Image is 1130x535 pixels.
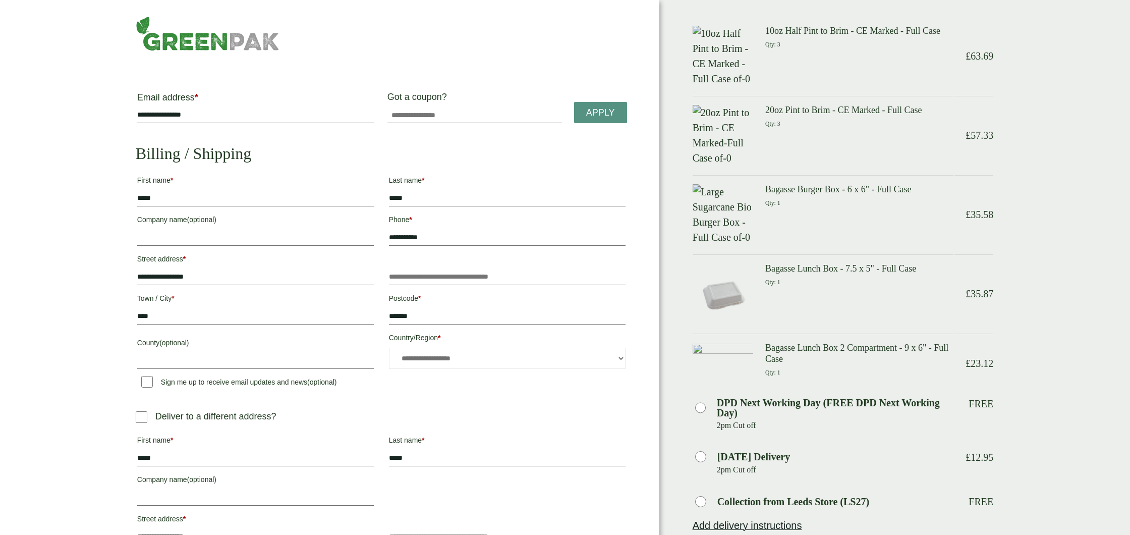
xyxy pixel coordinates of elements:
p: 2pm Cut off [717,462,954,477]
p: Free [969,398,993,410]
label: Phone [389,212,626,230]
abbr: required [183,255,186,263]
span: £ [966,209,971,220]
small: Qty: 3 [765,41,780,48]
label: Last name [389,433,626,450]
abbr: required [183,515,186,523]
label: Postcode [389,291,626,308]
label: Street address [137,252,374,269]
label: DPD Next Working Day (FREE DPD Next Working Day) [717,398,953,418]
span: £ [966,288,971,299]
label: First name [137,433,374,450]
h3: 10oz Half Pint to Brim - CE Marked - Full Case [765,26,953,37]
span: £ [966,50,971,62]
abbr: required [422,176,424,184]
small: Qty: 1 [765,369,780,376]
label: Street address [137,512,374,529]
h2: Billing / Shipping [136,144,627,163]
span: £ [966,452,971,463]
span: (optional) [307,378,336,386]
img: 10oz Half Pint to Brim - CE Marked -Full Case of-0 [693,26,753,86]
abbr: required [171,176,173,184]
label: Company name [137,472,374,490]
label: [DATE] Delivery [717,452,790,462]
h3: Bagasse Burger Box - 6 x 6" - Full Case [765,184,953,195]
abbr: required [195,92,198,102]
span: (optional) [159,339,189,347]
bdi: 63.69 [966,50,993,62]
bdi: 57.33 [966,130,993,141]
bdi: 23.12 [966,358,993,369]
abbr: required [409,216,412,224]
span: Apply [586,108,615,119]
label: County [137,336,374,353]
span: £ [966,358,971,369]
label: Country/Region [389,331,626,348]
abbr: required [438,334,440,342]
p: Deliver to a different address? [155,410,276,423]
h3: Bagasse Lunch Box 2 Compartment - 9 x 6" - Full Case [765,343,953,364]
abbr: required [422,436,424,444]
p: 2pm Cut off [717,418,954,433]
label: Email address [137,93,374,107]
bdi: 12.95 [966,452,993,463]
p: Free [969,496,993,508]
img: 20oz Pint to Brim - CE Marked-Full Case of-0 [693,105,753,166]
bdi: 35.58 [966,209,993,220]
abbr: required [171,436,173,444]
span: £ [966,130,971,141]
h3: 20oz Pint to Brim - CE Marked - Full Case [765,105,953,116]
small: Qty: 3 [765,121,780,127]
abbr: required [172,294,174,302]
a: Add delivery instructions [693,520,802,531]
label: First name [137,173,374,190]
input: Sign me up to receive email updates and news(optional) [141,376,153,388]
label: Town / City [137,291,374,308]
label: Collection from Leeds Store (LS27) [717,497,869,507]
h3: Bagasse Lunch Box - 7.5 x 5" - Full Case [765,263,953,275]
label: Got a coupon? [387,92,451,107]
small: Qty: 1 [765,200,780,206]
abbr: required [418,294,421,302]
img: Large Sugarcane Bio Burger Box -Full Case of-0 [693,184,753,245]
span: (optional) [187,216,216,224]
small: Qty: 1 [765,279,780,286]
a: Apply [574,102,627,124]
label: Last name [389,173,626,190]
img: GreenPak Supplies [136,16,279,51]
bdi: 35.87 [966,288,993,299]
label: Sign me up to receive email updates and news [137,378,341,389]
span: (optional) [187,475,216,484]
label: Company name [137,212,374,230]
